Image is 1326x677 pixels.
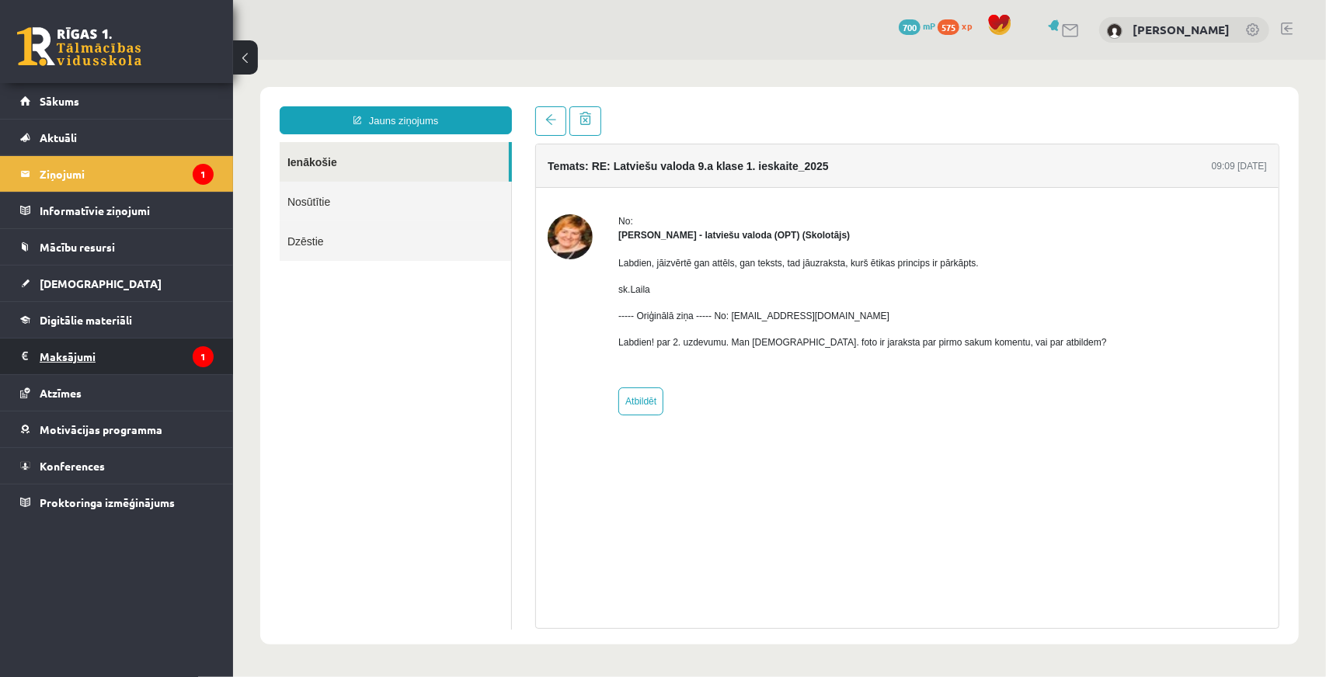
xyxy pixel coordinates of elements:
[40,156,214,192] legend: Ziņojumi
[40,313,132,327] span: Digitālie materiāli
[40,459,105,473] span: Konferences
[315,154,360,200] img: Laila Jirgensone - latviešu valoda (OPT)
[47,161,278,201] a: Dzēstie
[40,94,79,108] span: Sākums
[20,120,214,155] a: Aktuāli
[385,196,873,210] p: Labdien, jāizvērtē gan attēls, gan teksts, tad jāuzraksta, kurš ētikas princips ir pārkāpts.
[40,240,115,254] span: Mācību resursi
[40,422,162,436] span: Motivācijas programma
[193,164,214,185] i: 1
[20,83,214,119] a: Sākums
[47,82,276,122] a: Ienākošie
[17,27,141,66] a: Rīgas 1. Tālmācības vidusskola
[385,170,617,181] strong: [PERSON_NAME] - latviešu valoda (OPT) (Skolotājs)
[193,346,214,367] i: 1
[385,249,873,263] p: ----- Oriģinālā ziņa ----- No: [EMAIL_ADDRESS][DOMAIN_NAME]
[20,375,214,411] a: Atzīmes
[899,19,935,32] a: 700 mP
[47,47,279,75] a: Jauns ziņojums
[385,154,873,168] div: No:
[47,122,278,161] a: Nosūtītie
[385,276,873,290] p: Labdien! par 2. uzdevumu. Man [DEMOGRAPHIC_DATA]. foto ir jaraksta par pirmo sakum komentu, vai p...
[979,99,1034,113] div: 09:09 [DATE]
[20,193,214,228] a: Informatīvie ziņojumi
[938,19,980,32] a: 575 xp
[20,448,214,484] a: Konferences
[20,266,214,301] a: [DEMOGRAPHIC_DATA]
[20,156,214,192] a: Ziņojumi1
[20,302,214,338] a: Digitālie materiāli
[40,495,175,509] span: Proktoringa izmēģinājums
[20,484,214,520] a: Proktoringa izmēģinājums
[1133,22,1230,37] a: [PERSON_NAME]
[899,19,921,35] span: 700
[40,338,214,374] legend: Maksājumi
[385,328,430,356] a: Atbildēt
[315,100,596,113] h4: Temats: RE: Latviešu valoda 9.a klase 1. ieskaite_2025
[20,229,214,265] a: Mācību resursi
[962,19,972,32] span: xp
[40,193,214,228] legend: Informatīvie ziņojumi
[40,276,162,290] span: [DEMOGRAPHIC_DATA]
[1107,23,1122,39] img: Marks Eilers Bušs
[40,386,82,400] span: Atzīmes
[923,19,935,32] span: mP
[40,130,77,144] span: Aktuāli
[938,19,959,35] span: 575
[20,411,214,447] a: Motivācijas programma
[385,223,873,237] p: sk.Laila
[20,338,214,374] a: Maksājumi1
